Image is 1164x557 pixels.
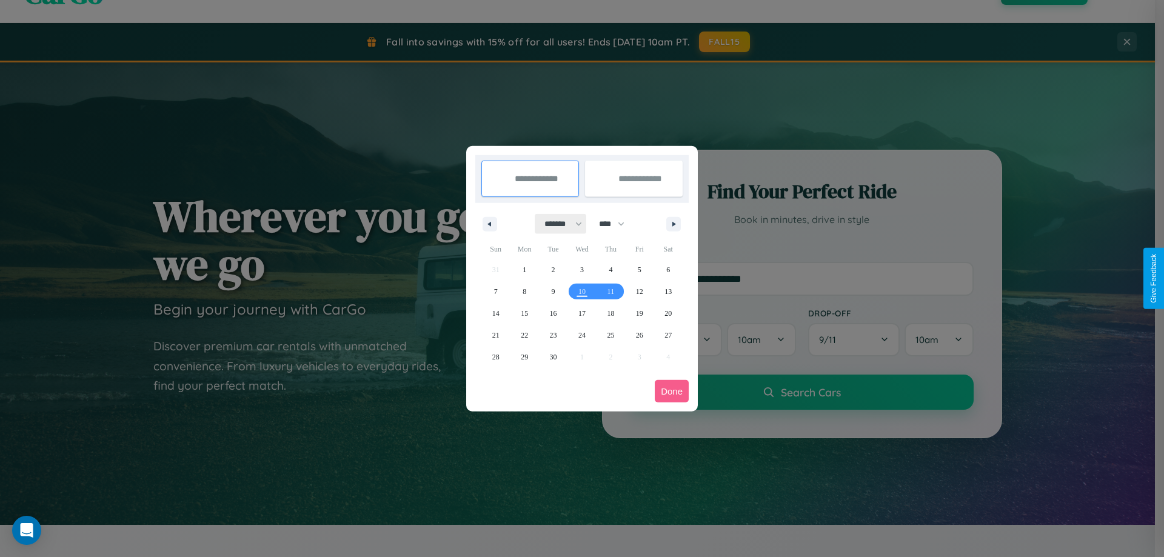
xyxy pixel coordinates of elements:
[578,281,586,302] span: 10
[494,281,498,302] span: 7
[636,302,643,324] span: 19
[654,281,683,302] button: 13
[510,259,538,281] button: 1
[481,346,510,368] button: 28
[578,324,586,346] span: 24
[607,324,614,346] span: 25
[539,302,567,324] button: 16
[654,324,683,346] button: 27
[510,346,538,368] button: 29
[539,324,567,346] button: 23
[654,259,683,281] button: 6
[552,259,555,281] span: 2
[510,239,538,259] span: Mon
[654,302,683,324] button: 20
[481,281,510,302] button: 7
[625,302,654,324] button: 19
[1149,254,1158,303] div: Give Feedback
[625,259,654,281] button: 5
[567,324,596,346] button: 24
[539,259,567,281] button: 2
[578,302,586,324] span: 17
[607,302,614,324] span: 18
[510,302,538,324] button: 15
[12,516,41,545] div: Open Intercom Messenger
[664,302,672,324] span: 20
[521,324,528,346] span: 22
[492,346,500,368] span: 28
[523,259,526,281] span: 1
[523,281,526,302] span: 8
[567,281,596,302] button: 10
[654,239,683,259] span: Sat
[539,346,567,368] button: 30
[567,239,596,259] span: Wed
[597,324,625,346] button: 25
[552,281,555,302] span: 9
[597,281,625,302] button: 11
[550,324,557,346] span: 23
[539,239,567,259] span: Tue
[550,302,557,324] span: 16
[625,239,654,259] span: Fri
[666,259,670,281] span: 6
[638,259,641,281] span: 5
[481,302,510,324] button: 14
[481,324,510,346] button: 21
[664,324,672,346] span: 27
[510,324,538,346] button: 22
[597,259,625,281] button: 4
[492,302,500,324] span: 14
[636,324,643,346] span: 26
[510,281,538,302] button: 8
[567,302,596,324] button: 17
[567,259,596,281] button: 3
[655,380,689,402] button: Done
[609,259,612,281] span: 4
[625,281,654,302] button: 12
[636,281,643,302] span: 12
[481,239,510,259] span: Sun
[580,259,584,281] span: 3
[492,324,500,346] span: 21
[550,346,557,368] span: 30
[521,346,528,368] span: 29
[625,324,654,346] button: 26
[539,281,567,302] button: 9
[607,281,615,302] span: 11
[664,281,672,302] span: 13
[597,302,625,324] button: 18
[521,302,528,324] span: 15
[597,239,625,259] span: Thu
